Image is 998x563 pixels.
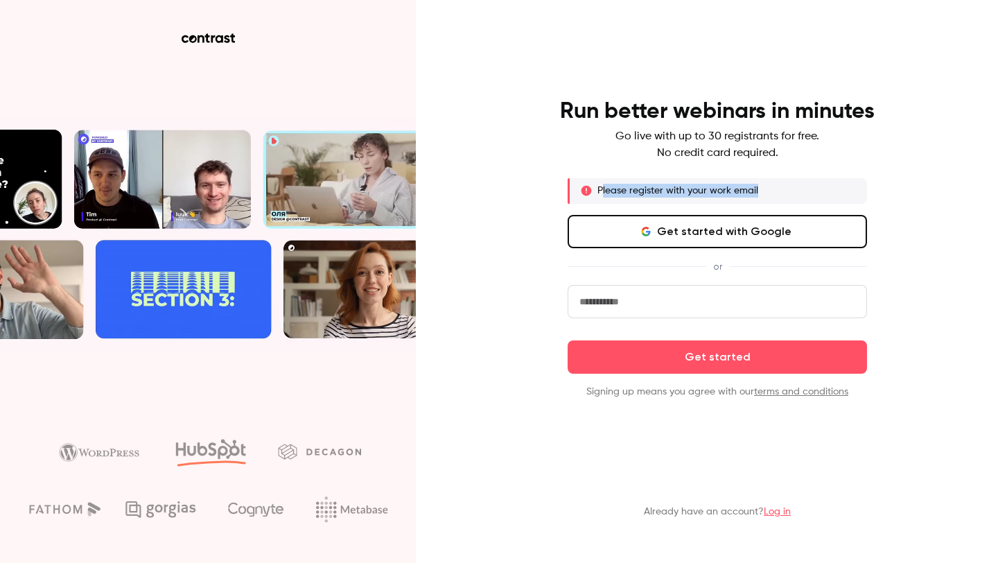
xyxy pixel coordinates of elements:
h4: Run better webinars in minutes [560,98,875,125]
p: Please register with your work email [597,184,758,198]
button: Get started [568,340,867,374]
p: Go live with up to 30 registrants for free. No credit card required. [615,128,819,162]
a: Log in [764,507,791,517]
span: or [706,259,729,274]
p: Signing up means you agree with our [568,385,867,399]
p: Already have an account? [644,505,791,519]
img: decagon [278,444,361,459]
a: terms and conditions [754,387,848,397]
button: Get started with Google [568,215,867,248]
